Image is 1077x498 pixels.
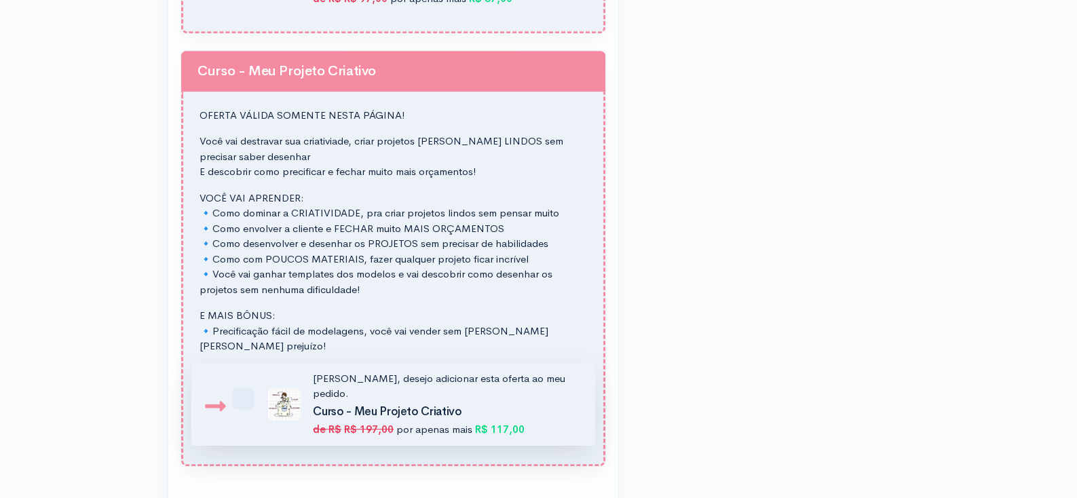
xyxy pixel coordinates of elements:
[200,108,587,123] p: OFERTA VÁLIDA SOMENTE NESTA PÁGINA!
[197,64,589,79] h2: Curso - Meu Projeto Criativo
[344,423,394,436] strong: R$ 197,00
[475,423,525,436] strong: R$ 117,00
[200,134,587,180] p: Você vai destravar sua criativiade, criar projetos [PERSON_NAME] LINDOS sem precisar saber desenh...
[313,372,565,400] span: [PERSON_NAME], desejo adicionar esta oferta ao meu pedido.
[313,406,579,419] h3: Curso - Meu Projeto Criativo
[200,308,587,354] p: E MAIS BÔNUS: 🔹Precificação fácil de modelagens, você vai vender sem [PERSON_NAME] [PERSON_NAME] ...
[268,388,301,421] img: Meu Projeto Criativo
[396,423,472,436] span: por apenas mais
[200,191,587,298] p: VOCÊ VAI APRENDER: 🔹Como dominar a CRIATIVIDADE, pra criar projetos lindos sem pensar muito 🔹Como...
[313,423,341,436] strong: de R$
